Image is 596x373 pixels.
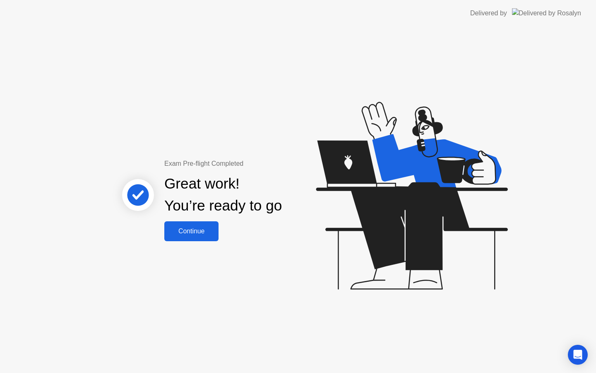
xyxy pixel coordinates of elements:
div: Exam Pre-flight Completed [164,159,335,169]
img: Delivered by Rosalyn [512,8,581,18]
button: Continue [164,221,219,241]
div: Great work! You’re ready to go [164,173,282,217]
div: Open Intercom Messenger [568,345,588,365]
div: Continue [167,228,216,235]
div: Delivered by [470,8,507,18]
